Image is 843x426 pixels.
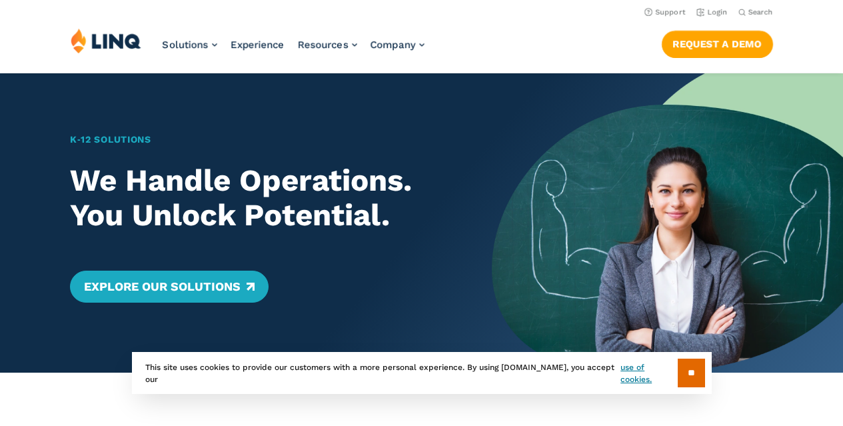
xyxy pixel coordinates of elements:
[748,8,773,17] span: Search
[163,28,424,72] nav: Primary Navigation
[70,163,457,233] h2: We Handle Operations. You Unlock Potential.
[371,39,424,51] a: Company
[298,39,349,51] span: Resources
[132,352,712,394] div: This site uses cookies to provide our customers with a more personal experience. By using [DOMAIN...
[70,271,268,303] a: Explore Our Solutions
[662,31,773,57] a: Request a Demo
[492,73,843,373] img: Home Banner
[738,7,773,17] button: Open Search Bar
[371,39,416,51] span: Company
[70,133,457,147] h1: K‑12 Solutions
[163,39,217,51] a: Solutions
[696,8,728,17] a: Login
[71,28,141,53] img: LINQ | K‑12 Software
[662,28,773,57] nav: Button Navigation
[644,8,686,17] a: Support
[163,39,209,51] span: Solutions
[620,361,677,385] a: use of cookies.
[231,39,285,51] a: Experience
[298,39,357,51] a: Resources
